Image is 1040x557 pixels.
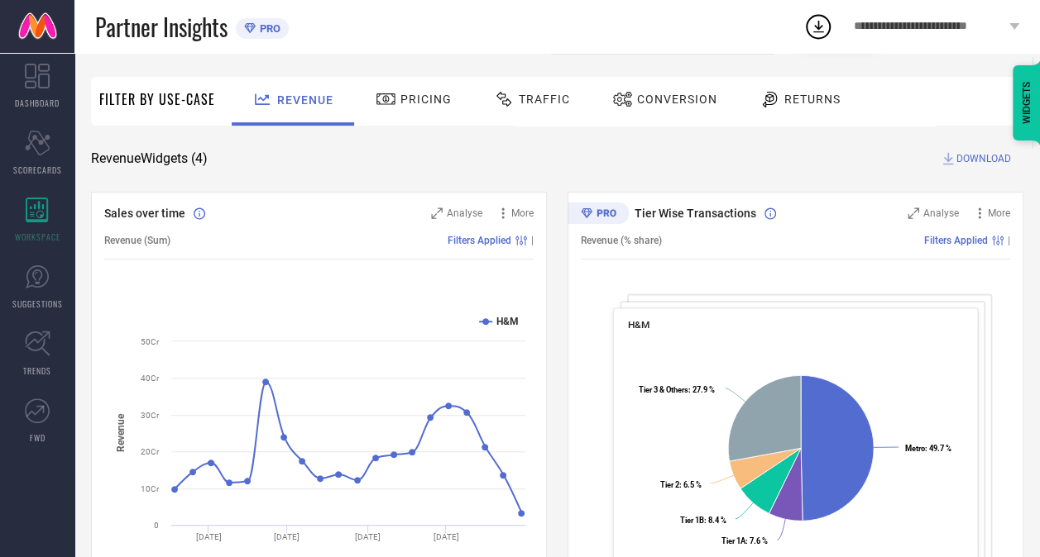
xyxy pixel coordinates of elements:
[400,93,452,106] span: Pricing
[531,235,534,246] span: |
[447,207,482,219] span: Analyse
[721,536,768,545] text: : 7.6 %
[519,93,570,106] span: Traffic
[635,207,756,220] span: Tier Wise Transactions
[141,337,160,346] text: 50Cr
[13,164,62,176] span: SCORECARDS
[23,364,51,377] span: TRENDS
[104,207,185,220] span: Sales over time
[680,516,726,525] text: : 8.4 %
[99,89,215,109] span: Filter By Use-Case
[660,480,679,489] tspan: Tier 2
[496,316,519,327] text: H&M
[434,532,459,541] text: [DATE]
[154,521,159,530] text: 0
[680,516,704,525] tspan: Tier 1B
[628,319,649,331] span: H&M
[256,22,280,35] span: PRO
[355,532,381,541] text: [DATE]
[784,93,841,106] span: Returns
[1008,235,1010,246] span: |
[905,444,925,453] tspan: Metro
[196,532,222,541] text: [DATE]
[905,444,951,453] text: : 49.7 %
[581,235,662,246] span: Revenue (% share)
[12,298,63,310] span: SUGGESTIONS
[511,207,534,219] span: More
[660,480,702,489] text: : 6.5 %
[115,413,127,452] tspan: Revenue
[277,93,333,107] span: Revenue
[141,484,160,493] text: 10Cr
[15,231,60,243] span: WORKSPACE
[448,235,511,246] span: Filters Applied
[639,385,715,394] text: : 27.9 %
[908,207,919,219] svg: Zoom
[568,202,629,227] div: Premium
[431,207,443,219] svg: Zoom
[95,10,228,44] span: Partner Insights
[637,93,717,106] span: Conversion
[721,536,746,545] tspan: Tier 1A
[15,97,60,109] span: DASHBOARD
[91,150,208,167] span: Revenue Widgets ( 4 )
[988,207,1010,219] span: More
[924,235,988,246] span: Filters Applied
[104,235,170,246] span: Revenue (Sum)
[30,431,46,444] span: FWD
[923,207,959,219] span: Analyse
[803,12,833,41] div: Open download list
[141,447,160,456] text: 20Cr
[141,411,160,420] text: 30Cr
[956,150,1011,167] span: DOWNLOAD
[274,532,300,541] text: [DATE]
[639,385,688,394] tspan: Tier 3 & Others
[141,374,160,383] text: 40Cr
